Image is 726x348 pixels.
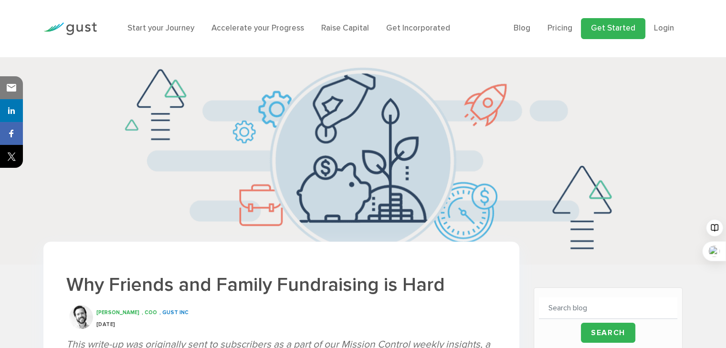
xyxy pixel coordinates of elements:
[127,23,194,33] a: Start your Journey
[96,321,116,328] span: [DATE]
[654,23,674,33] a: Login
[539,297,677,319] input: Search blog
[581,18,645,39] a: Get Started
[581,323,635,343] input: Search
[386,23,450,33] a: Get Incorporated
[96,309,139,316] span: [PERSON_NAME]
[142,309,157,316] span: , COO
[514,23,530,33] a: Blog
[159,309,189,316] span: , Gust INC
[69,305,93,329] img: Ryan Nash
[66,272,496,297] h1: Why Friends and Family Fundraising is Hard
[43,22,97,35] img: Gust Logo
[321,23,369,33] a: Raise Capital
[547,23,572,33] a: Pricing
[211,23,304,33] a: Accelerate your Progress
